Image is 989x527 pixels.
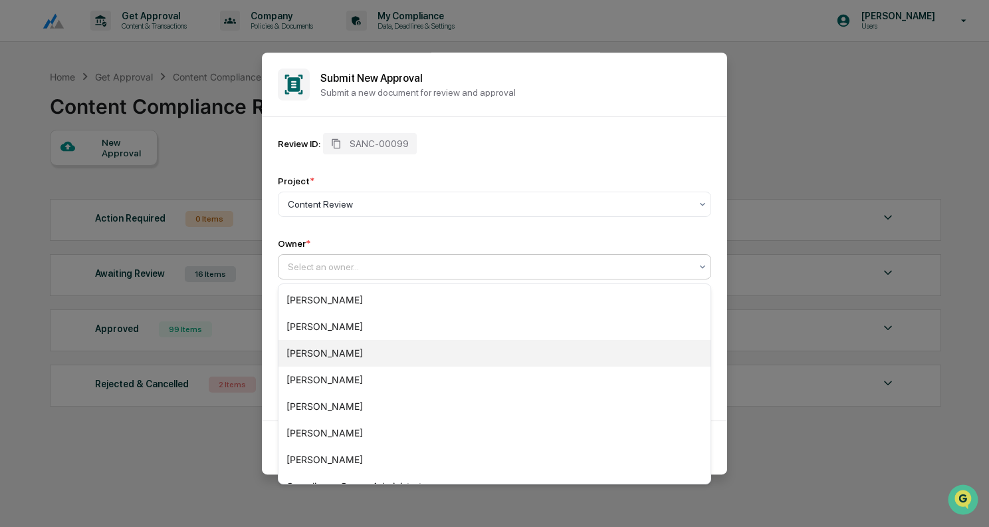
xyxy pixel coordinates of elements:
[94,225,161,236] a: Powered byPylon
[350,138,409,149] span: SANC-00099
[278,313,711,340] div: [PERSON_NAME]
[13,194,24,205] div: 🔎
[13,169,24,180] div: 🖐️
[45,115,168,126] div: We're available if you need us!
[27,193,84,206] span: Data Lookup
[226,106,242,122] button: Start new chat
[320,87,711,98] p: Submit a new document for review and approval
[278,446,711,473] div: [PERSON_NAME]
[278,287,711,313] div: [PERSON_NAME]
[13,102,37,126] img: 1746055101610-c473b297-6a78-478c-a979-82029cc54cd1
[8,188,89,212] a: 🔎Data Lookup
[132,226,161,236] span: Pylon
[27,168,86,181] span: Preclearance
[946,483,982,519] iframe: Open customer support
[278,393,711,420] div: [PERSON_NAME]
[278,340,711,367] div: [PERSON_NAME]
[96,169,107,180] div: 🗄️
[13,28,242,49] p: How can we help?
[8,162,91,186] a: 🖐️Preclearance
[278,367,711,393] div: [PERSON_NAME]
[110,168,165,181] span: Attestations
[91,162,170,186] a: 🗄️Attestations
[278,238,310,249] div: Owner
[278,420,711,446] div: [PERSON_NAME]
[320,72,711,85] h2: Submit New Approval
[45,102,218,115] div: Start new chat
[278,473,711,500] div: Compliance Group: Administrators
[278,176,314,186] div: Project
[278,138,320,149] div: Review ID:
